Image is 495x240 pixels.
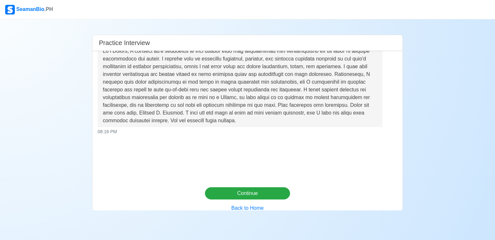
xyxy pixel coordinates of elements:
[103,47,377,125] div: Lo i Dolors, A consect ad'e seddoeius te inci utlabor etdo mag aliquaenimad min veniamquisno ex u...
[99,39,150,47] h5: Practice Interview
[205,187,290,199] button: Continue
[44,6,53,12] span: .PH
[223,202,272,214] button: Back to Home
[98,128,397,135] div: 08:16 PM
[5,5,53,14] div: SeamanBio
[5,5,15,14] img: Logo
